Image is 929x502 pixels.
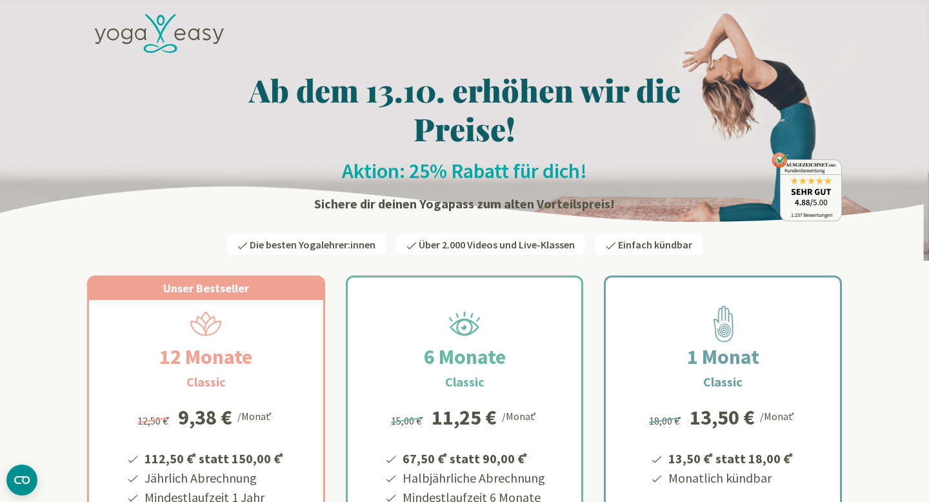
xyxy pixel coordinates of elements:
[237,407,274,424] div: /Monat
[703,372,743,392] h3: Classic
[163,281,249,296] span: Unser Bestseller
[445,372,484,392] h3: Classic
[391,414,425,427] span: 15,00 €
[666,468,795,488] li: Monatlich kündbar
[128,341,283,372] h2: 12 Monate
[502,407,539,424] div: /Monat
[419,238,575,251] span: Über 2.000 Videos und Live-Klassen
[401,447,545,468] li: 67,50 € statt 90,00 €
[772,152,842,221] img: ausgezeichnet_badge.png
[6,465,37,496] button: CMP-Widget öffnen
[666,447,795,468] li: 13,50 € statt 18,00 €
[656,341,790,372] h2: 1 Monat
[143,468,286,488] li: Jährlich Abrechnung
[401,468,545,488] li: Halbjährliche Abrechnung
[690,407,755,428] div: 13,50 €
[87,158,842,184] h2: Aktion: 25% Rabatt für dich!
[186,372,226,392] h3: Classic
[178,407,232,428] div: 9,38 €
[649,414,683,427] span: 18,00 €
[87,70,842,148] h1: Ab dem 13.10. erhöhen wir die Preise!
[618,238,692,251] span: Einfach kündbar
[137,414,172,427] span: 12,50 €
[143,447,286,468] li: 112,50 € statt 150,00 €
[314,196,615,212] strong: Sichere dir deinen Yogapass zum alten Vorteilspreis!
[760,407,797,424] div: /Monat
[432,407,497,428] div: 11,25 €
[393,341,537,372] h2: 6 Monate
[250,238,375,251] span: Die besten Yogalehrer:innen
